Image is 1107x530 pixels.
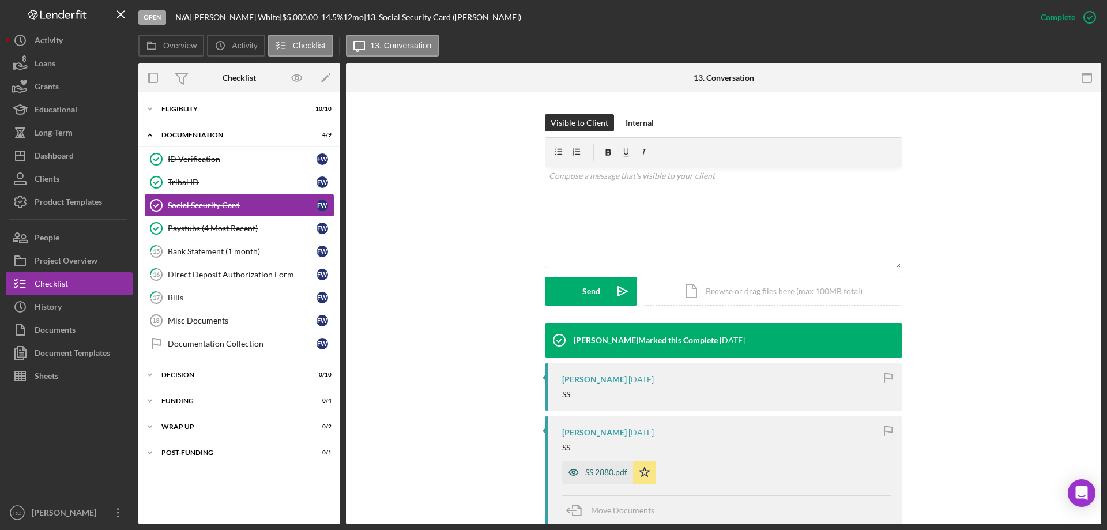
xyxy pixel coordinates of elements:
[35,167,59,193] div: Clients
[321,13,343,22] div: 14.5 %
[317,153,328,165] div: F W
[168,316,317,325] div: Misc Documents
[6,249,133,272] button: Project Overview
[317,292,328,303] div: F W
[232,41,257,50] label: Activity
[144,194,334,217] a: Social Security CardFW
[562,390,570,399] div: SS
[620,114,660,131] button: Internal
[35,364,58,390] div: Sheets
[317,246,328,257] div: F W
[6,29,133,52] a: Activity
[562,461,656,484] button: SS 2880.pdf
[628,375,654,384] time: 2025-08-16 20:01
[562,443,570,452] div: SS
[13,510,21,516] text: RC
[311,423,332,430] div: 0 / 2
[591,505,654,515] span: Move Documents
[6,226,133,249] button: People
[138,35,204,57] button: Overview
[207,35,265,57] button: Activity
[35,295,62,321] div: History
[35,121,73,147] div: Long-Term
[694,73,754,82] div: 13. Conversation
[35,226,59,252] div: People
[317,338,328,349] div: F W
[192,13,282,22] div: [PERSON_NAME] White |
[545,277,637,306] button: Send
[168,155,317,164] div: ID Verification
[317,269,328,280] div: F W
[6,167,133,190] a: Clients
[551,114,608,131] div: Visible to Client
[562,428,627,437] div: [PERSON_NAME]
[317,176,328,188] div: F W
[152,317,159,324] tspan: 18
[35,29,63,55] div: Activity
[317,315,328,326] div: F W
[582,277,600,306] div: Send
[6,295,133,318] button: History
[168,224,317,233] div: Paystubs (4 Most Recent)
[6,272,133,295] button: Checklist
[168,293,317,302] div: Bills
[6,341,133,364] button: Document Templates
[35,272,68,298] div: Checklist
[161,131,303,138] div: Documentation
[144,309,334,332] a: 18Misc DocumentsFW
[1029,6,1101,29] button: Complete
[562,375,627,384] div: [PERSON_NAME]
[29,501,104,527] div: [PERSON_NAME]
[343,13,364,22] div: 12 mo
[144,286,334,309] a: 17BillsFW
[268,35,333,57] button: Checklist
[161,371,303,378] div: Decision
[311,449,332,456] div: 0 / 1
[6,501,133,524] button: RC[PERSON_NAME]
[175,12,190,22] b: N/A
[35,52,55,78] div: Loans
[6,98,133,121] button: Educational
[35,318,76,344] div: Documents
[6,318,133,341] a: Documents
[317,200,328,211] div: F W
[1068,479,1095,507] div: Open Intercom Messenger
[6,52,133,75] button: Loans
[585,468,627,477] div: SS 2880.pdf
[161,449,303,456] div: Post-Funding
[1041,6,1075,29] div: Complete
[153,294,160,301] tspan: 17
[6,364,133,388] button: Sheets
[35,144,74,170] div: Dashboard
[6,75,133,98] button: Grants
[223,73,256,82] div: Checklist
[317,223,328,234] div: F W
[6,121,133,144] a: Long-Term
[144,263,334,286] a: 16Direct Deposit Authorization FormFW
[282,13,321,22] div: $5,000.00
[153,247,160,255] tspan: 15
[562,496,666,525] button: Move Documents
[720,336,745,345] time: 2025-08-19 18:12
[168,270,317,279] div: Direct Deposit Authorization Form
[371,41,432,50] label: 13. Conversation
[168,201,317,210] div: Social Security Card
[168,339,317,348] div: Documentation Collection
[293,41,326,50] label: Checklist
[6,144,133,167] button: Dashboard
[35,249,97,275] div: Project Overview
[628,428,654,437] time: 2025-08-16 20:01
[161,423,303,430] div: Wrap up
[35,341,110,367] div: Document Templates
[163,41,197,50] label: Overview
[311,131,332,138] div: 4 / 9
[311,397,332,404] div: 0 / 4
[168,247,317,256] div: Bank Statement (1 month)
[138,10,166,25] div: Open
